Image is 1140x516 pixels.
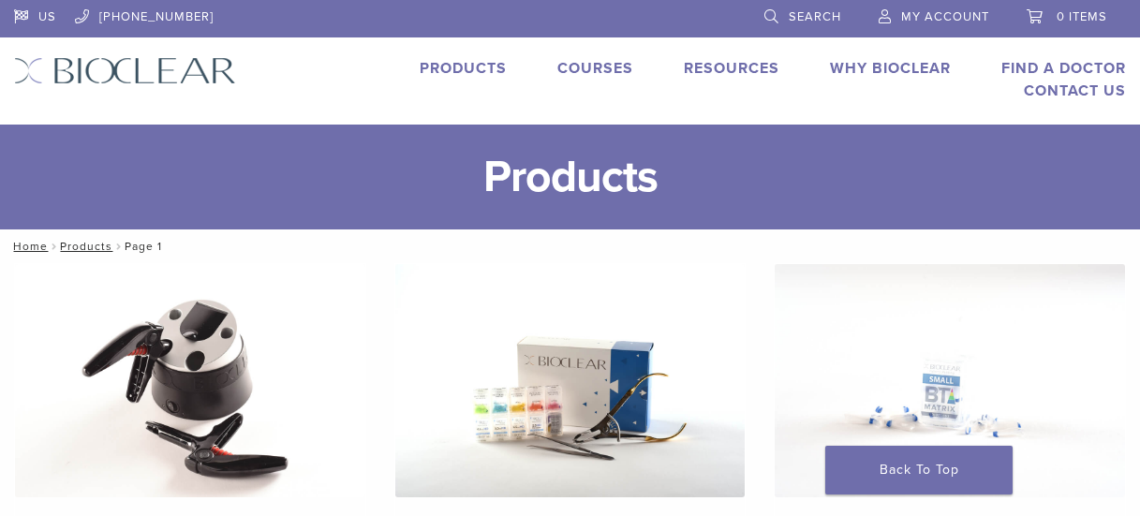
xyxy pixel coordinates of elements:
[420,59,507,78] a: Products
[48,242,60,251] span: /
[830,59,951,78] a: Why Bioclear
[684,59,779,78] a: Resources
[112,242,125,251] span: /
[825,446,1013,494] a: Back To Top
[901,9,989,24] span: My Account
[15,264,365,497] img: Equipment
[775,264,1125,497] img: Reorder Components
[60,240,112,253] a: Products
[1001,59,1126,78] a: Find A Doctor
[395,264,746,497] img: Kits
[14,57,236,84] img: Bioclear
[789,9,841,24] span: Search
[1057,9,1107,24] span: 0 items
[1024,81,1126,100] a: Contact Us
[7,240,48,253] a: Home
[557,59,633,78] a: Courses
